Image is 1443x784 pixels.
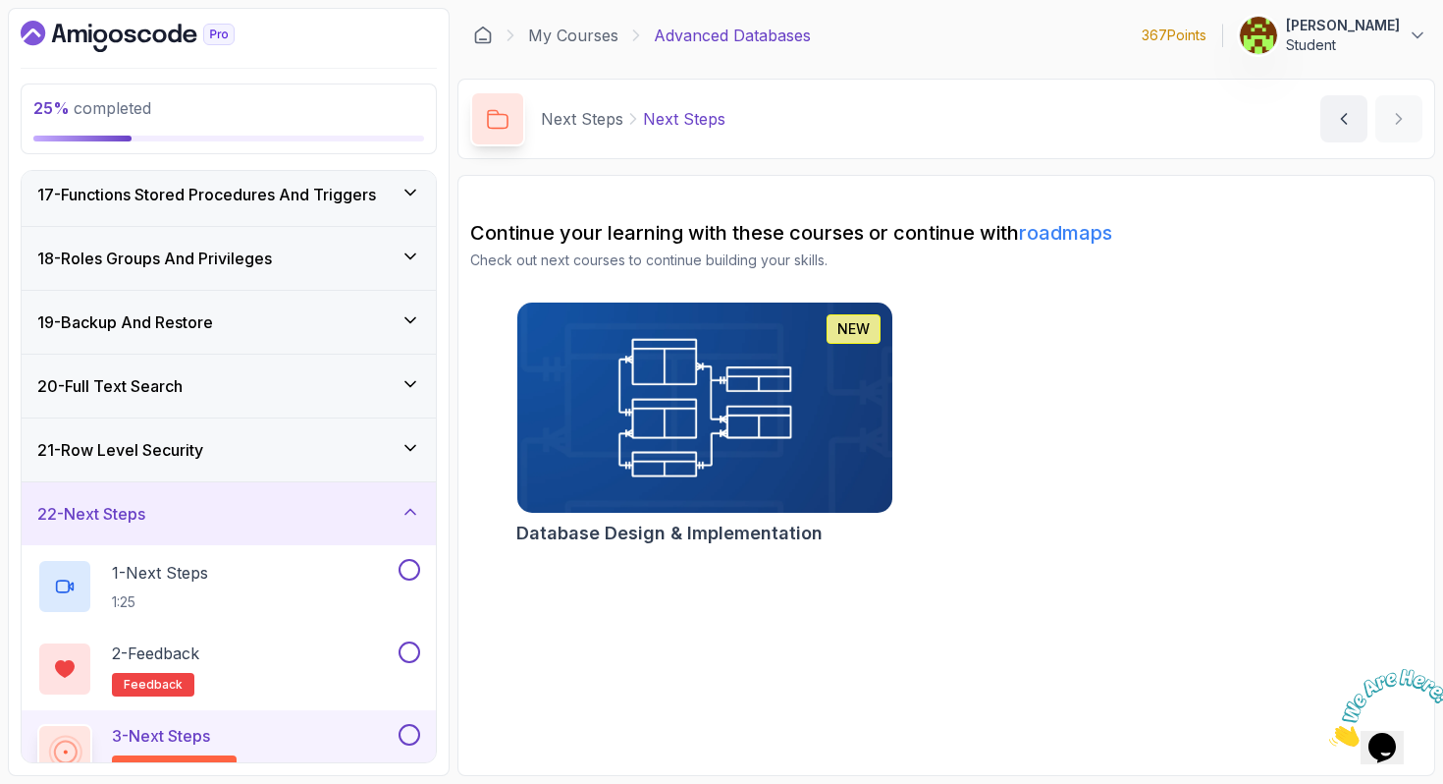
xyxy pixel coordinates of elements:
p: Student [1286,35,1400,55]
button: 18-Roles Groups And Privileges [22,227,436,290]
a: Dashboard [473,26,493,45]
p: 367 Points [1142,26,1206,45]
h3: 17 - Functions Stored Procedures And Triggers [37,183,376,206]
h2: Database Design & Implementation [516,520,823,547]
button: 17-Functions Stored Procedures And Triggers [22,163,436,226]
p: NEW [837,319,870,339]
a: Database Design & Implementation cardNEWDatabase Design & Implementation [516,302,893,547]
span: 25 % [33,98,70,118]
img: Chat attention grabber [8,8,130,85]
p: 2 - Feedback [112,642,199,665]
span: related-courses [124,759,225,775]
h3: 22 - Next Steps [37,502,145,526]
button: 20-Full Text Search [22,355,436,418]
h2: Continue your learning with these courses or continue with [470,219,1422,247]
p: 1:25 [112,592,208,612]
h3: 19 - Backup And Restore [37,310,213,334]
button: 22-Next Steps [22,482,436,545]
img: Database Design & Implementation card [517,303,892,513]
button: 2-Feedbackfeedback [37,642,420,697]
span: feedback [124,677,183,693]
button: previous content [1320,95,1367,142]
h3: 21 - Row Level Security [37,438,203,462]
p: Next Steps [643,107,725,131]
p: Advanced Databases [654,24,811,47]
p: Check out next courses to continue building your skills. [470,251,1422,270]
p: Next Steps [541,107,623,131]
p: 3 - Next Steps [112,724,210,748]
p: 1 - Next Steps [112,561,208,585]
h3: 20 - Full Text Search [37,374,183,398]
span: completed [33,98,151,118]
p: [PERSON_NAME] [1286,16,1400,35]
button: 3-Next Stepsrelated-courses [37,724,420,779]
a: Dashboard [21,21,280,52]
button: 21-Row Level Security [22,419,436,481]
a: My Courses [528,24,618,47]
iframe: chat widget [1321,661,1443,755]
button: 1-Next Steps1:25 [37,559,420,614]
a: roadmaps [1019,221,1112,245]
button: user profile image[PERSON_NAME]Student [1239,16,1427,55]
h3: 18 - Roles Groups And Privileges [37,247,272,270]
img: user profile image [1240,17,1277,54]
button: next content [1375,95,1422,142]
button: 19-Backup And Restore [22,291,436,354]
